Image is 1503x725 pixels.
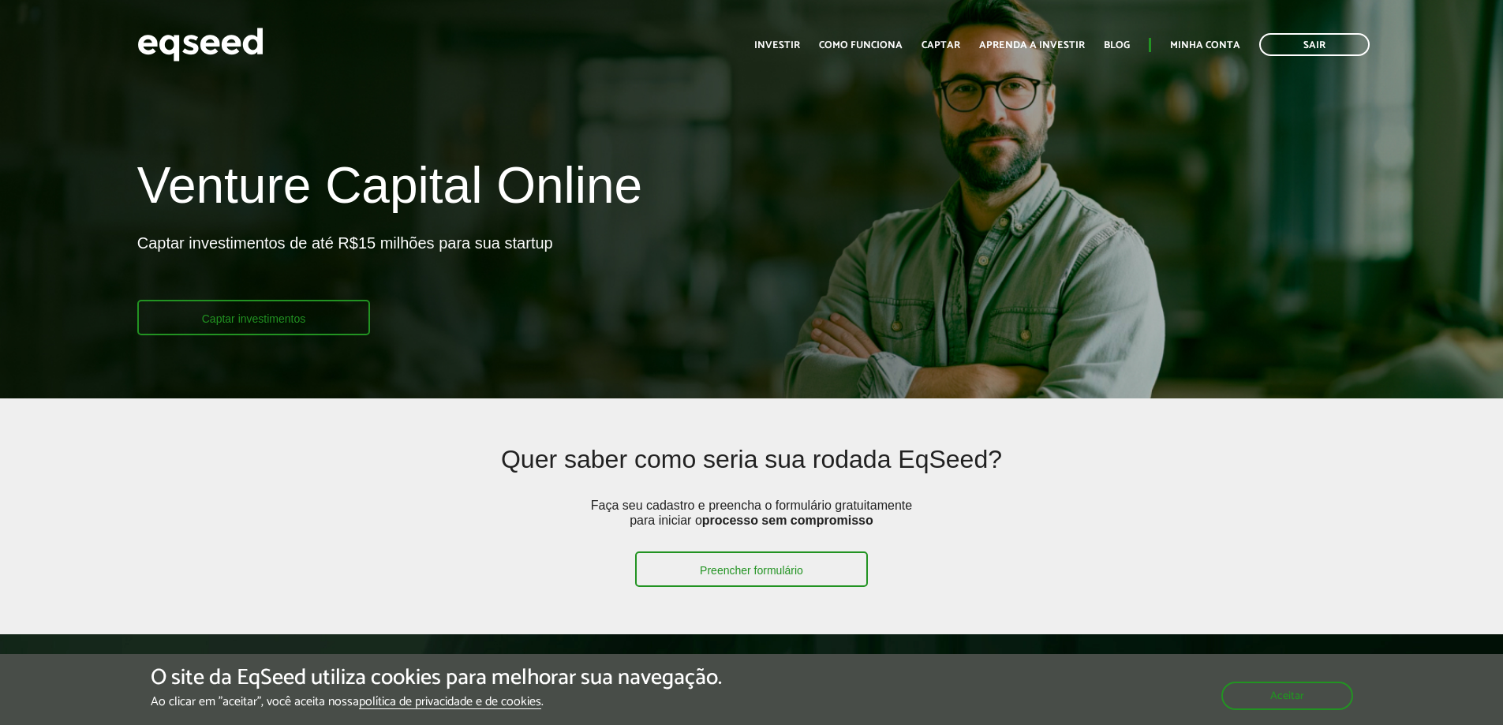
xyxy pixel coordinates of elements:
[754,40,800,50] a: Investir
[585,498,917,551] p: Faça seu cadastro e preencha o formulário gratuitamente para iniciar o
[137,158,642,221] h1: Venture Capital Online
[1221,682,1353,710] button: Aceitar
[137,300,371,335] a: Captar investimentos
[137,234,553,300] p: Captar investimentos de até R$15 milhões para sua startup
[979,40,1085,50] a: Aprenda a investir
[635,551,868,587] a: Preencher formulário
[702,514,873,527] strong: processo sem compromisso
[1259,33,1370,56] a: Sair
[262,446,1240,497] h2: Quer saber como seria sua rodada EqSeed?
[151,666,722,690] h5: O site da EqSeed utiliza cookies para melhorar sua navegação.
[922,40,960,50] a: Captar
[1170,40,1240,50] a: Minha conta
[137,24,264,65] img: EqSeed
[151,694,722,709] p: Ao clicar em "aceitar", você aceita nossa .
[359,696,541,709] a: política de privacidade e de cookies
[819,40,903,50] a: Como funciona
[1104,40,1130,50] a: Blog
